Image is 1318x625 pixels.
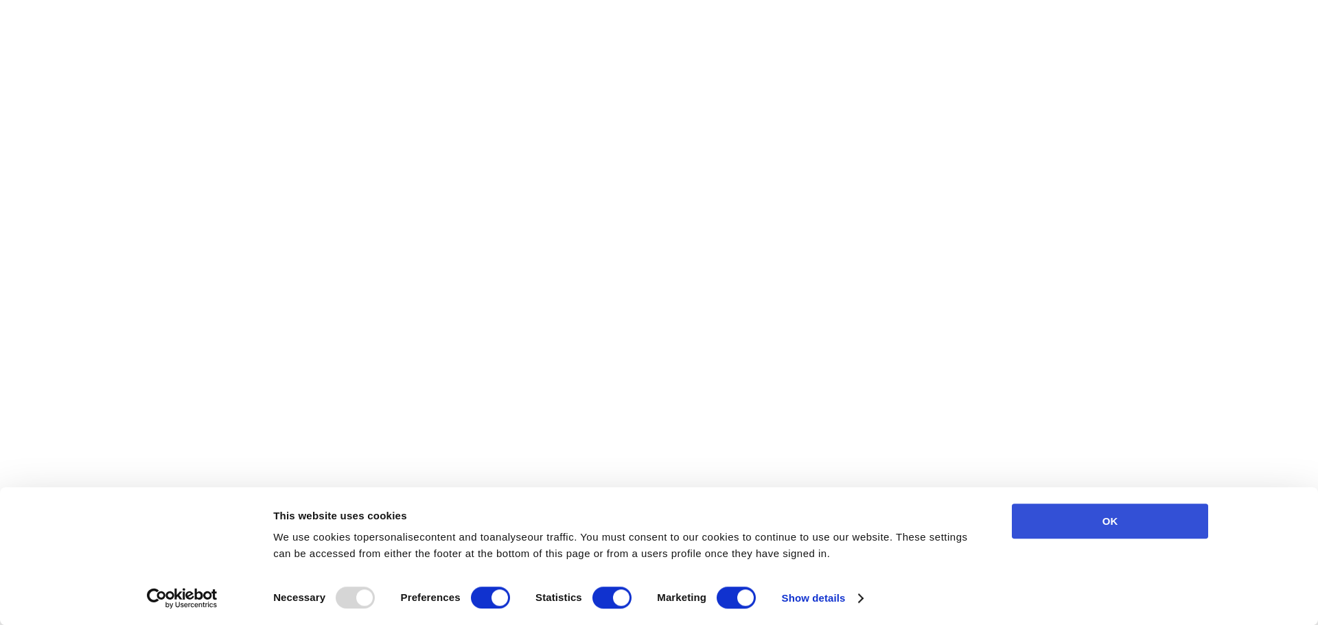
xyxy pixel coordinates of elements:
div: We use cookies to content and to our traffic. You must consent to our cookies to continue to use ... [273,529,981,562]
g: personalise [363,531,419,543]
strong: Statistics [535,591,582,603]
strong: Preferences [401,591,461,603]
a: Usercentrics Cookiebot - opens in a new window [122,588,242,609]
strong: Marketing [657,591,706,603]
a: Show details [782,588,863,609]
button: OK [1012,504,1208,539]
g: analyse [489,531,527,543]
strong: Necessary [273,591,325,603]
div: This website uses cookies [273,508,981,524]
